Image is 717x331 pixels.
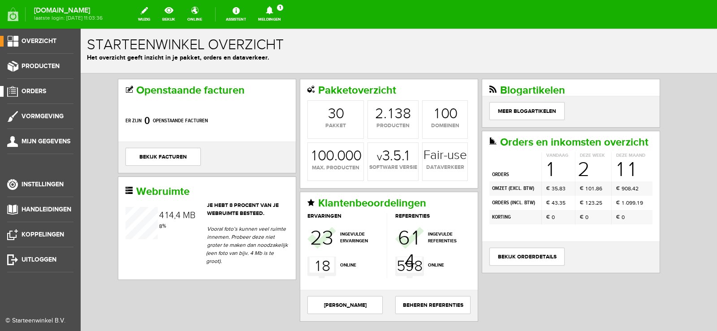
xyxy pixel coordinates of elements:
span: Overzicht [22,37,56,45]
span: dataverkeer [342,135,387,143]
div: 0 [545,170,549,178]
div: 0 [264,120,273,135]
a: online [182,4,207,24]
span: . [544,171,545,177]
div: 1 [231,120,236,135]
div: 1 [505,170,507,178]
h1: Starteenwinkel overzicht [6,9,630,24]
span: Producten [22,62,60,70]
div: 0 [508,156,511,164]
span: 0 [541,185,544,193]
span: producten [287,93,337,101]
span: Koppelingen [22,231,64,238]
span: Orders [22,87,46,95]
div: 1 [466,131,473,151]
strong: 3.5.1 [296,120,328,135]
span: 1 [277,4,283,11]
span: , [514,156,515,163]
div: 9 [324,228,333,247]
span: Mijn gegevens [22,138,70,145]
div: 8 [479,156,482,164]
div: 2 [294,78,303,93]
div: 0 [544,156,547,164]
div: 0 [272,120,281,135]
div: 1 [511,156,513,164]
div: 8 [515,156,518,164]
div: 2 [508,170,511,178]
div: 2 [515,170,518,178]
div: 5 [316,228,325,247]
td: omzet ( ) [409,153,461,167]
span: v [296,122,302,135]
div: 1 [235,228,239,247]
th: Vandaag [461,124,494,130]
div: 2 [555,156,558,164]
span: online [347,233,389,240]
td: orders ( ) [409,167,461,181]
span: domeinen [342,93,387,101]
div: 3 [511,170,514,178]
div: 1 [85,182,87,191]
h2: Blogartikelen [409,56,572,68]
div: 1 [557,170,558,178]
span: 0 [505,185,508,193]
span: Instellingen [22,181,64,188]
th: Deze maand [531,124,572,130]
div: 1 [354,78,358,93]
h2: Klantenbeoordelingen [227,169,390,181]
div: 8 [333,228,342,247]
div: 3 [482,156,485,164]
th: Deze week [494,124,531,130]
h2: Pakketoverzicht [227,56,390,68]
div: 3 [471,156,474,164]
span: laatste login: [DATE] 11:03:36 [34,16,103,21]
div: 4 [95,182,100,191]
span: Uitloggen [22,256,56,263]
span: . [303,77,306,94]
div: 8 [78,193,82,202]
span: max. producten [227,135,283,143]
div: 6 [317,199,329,220]
p: Het overzicht geeft inzicht in je pakket, orders en dataverkeer. [6,24,630,34]
h3: referenties [315,185,389,190]
a: Meldingen1 [253,4,286,24]
span: Handleidingen [22,206,71,213]
a: Meer blogartikelen [409,73,484,91]
div: 4 [552,156,555,164]
span: MB [102,181,115,192]
div: 4 [324,223,335,244]
span: online [259,233,301,240]
div: 0 [237,120,246,135]
div: 4 [471,170,474,178]
div: 9 [541,156,544,164]
div: 3 [247,78,255,93]
span: software versie [287,135,337,143]
a: wijzig [133,4,155,24]
div: 6 [518,156,522,164]
span: % [78,194,86,200]
div: 5 [482,170,485,178]
div: 2 [497,131,509,151]
div: 0 [245,120,254,135]
div: 0 [368,78,377,93]
div: 0 [256,120,265,135]
span: , [477,156,479,163]
td: orders [409,130,461,153]
span: , [514,171,515,177]
div: 1 [308,78,312,93]
a: Assistent [220,4,251,24]
span: , [550,156,552,163]
strong: [DOMAIN_NAME] [34,8,103,13]
div: 0 [255,78,263,93]
p: Er zijn openstaande facturen [45,84,208,100]
div: 1 [332,199,338,220]
div: 9 [552,170,555,178]
div: 0 [360,78,369,93]
div: 9 [549,170,552,178]
span: pakket [227,93,283,101]
div: 1 [536,131,543,151]
b: excl. BTW [429,156,452,163]
div: 8 [322,78,330,93]
strong: Fair-use [343,120,386,133]
div: 8 [241,228,250,247]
